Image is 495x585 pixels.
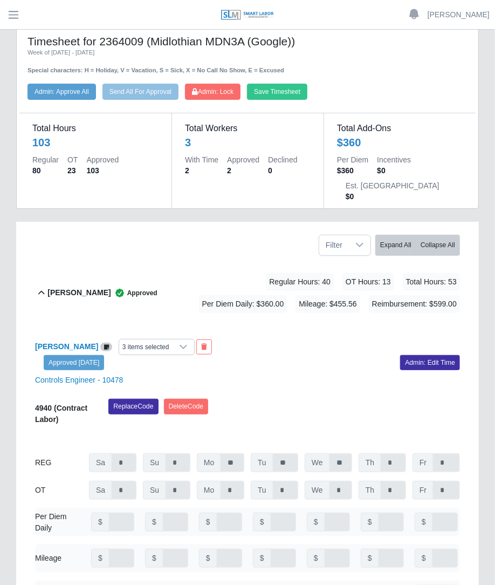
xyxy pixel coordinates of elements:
div: $360 [337,135,463,150]
span: Tu [251,453,273,472]
span: Per Diem Daily: $360.00 [199,295,287,313]
dt: Regular [32,154,59,165]
div: 3 [185,135,311,150]
button: Send All For Approval [102,84,178,100]
span: $ [361,513,379,532]
dd: 103 [86,165,119,176]
span: $ [307,513,325,532]
dt: With Time [185,154,218,165]
dd: 2 [227,165,259,176]
span: Filter [319,235,349,255]
button: Save Timesheet [247,84,307,100]
span: $ [145,513,163,532]
button: End Worker & Remove from the Timesheet [196,339,212,355]
h4: Timesheet for 2364009 (Midlothian MDN3A (Google)) [27,35,467,48]
a: Controls Engineer - 10478 [35,376,123,384]
dd: $360 [337,165,368,176]
span: We [305,453,330,472]
span: We [305,481,330,500]
dt: Approved [86,154,119,165]
dt: Total Hours [32,122,159,135]
button: Expand All [375,235,416,256]
dt: Total Workers [185,122,311,135]
dt: Total Add-Ons [337,122,463,135]
span: Su [143,481,166,500]
dd: $0 [346,191,439,202]
span: OT Hours: 13 [342,273,394,291]
dd: 2 [185,165,218,176]
span: Tu [251,481,273,500]
span: Regular Hours: 40 [266,273,334,291]
dd: 0 [268,165,297,176]
b: 4940 (Contract Labor) [35,404,87,424]
dd: 80 [32,165,59,176]
button: Admin: Approve All [27,84,96,100]
a: Approved [DATE] [44,355,104,370]
span: Reimbursement: $599.00 [369,295,460,313]
button: ReplaceCode [108,399,158,414]
span: Mo [197,481,221,500]
div: Special characters: H = Holiday, V = Vacation, S = Sick, X = No Call No Show, E = Excused [27,57,467,75]
span: Su [143,453,166,472]
div: Per Diem Daily [35,511,82,534]
span: Total Hours: 53 [403,273,460,291]
span: $ [145,549,163,568]
span: $ [307,549,325,568]
span: $ [415,513,433,532]
div: OT [35,481,82,500]
button: Admin: Lock [185,84,240,100]
a: View/Edit Notes [100,342,112,351]
span: $ [91,513,109,532]
span: Sa [89,481,112,500]
span: $ [253,549,271,568]
span: Admin: Lock [192,88,233,96]
span: Fr [412,481,434,500]
img: SLM Logo [221,9,274,21]
div: Mileage [35,553,61,564]
a: [PERSON_NAME] [35,342,98,351]
span: $ [91,549,109,568]
button: DeleteCode [164,399,209,414]
dd: $0 [377,165,411,176]
dt: OT [67,154,78,165]
dt: Est. [GEOGRAPHIC_DATA] [346,180,439,191]
a: [PERSON_NAME] [428,9,490,21]
span: $ [361,549,379,568]
div: 3 items selected [119,339,173,355]
span: Th [359,481,381,500]
button: Collapse All [416,235,460,256]
span: Sa [89,453,112,472]
dt: Per Diem [337,154,368,165]
span: Th [359,453,381,472]
span: Mileage: $455.56 [295,295,360,313]
div: REG [35,453,82,472]
button: [PERSON_NAME] Approved Regular Hours: 40 OT Hours: 13 Total Hours: 53 Per Diem Daily: $360.00Mile... [35,260,460,326]
div: Week of [DATE] - [DATE] [27,48,467,57]
div: 103 [32,135,159,150]
dd: 23 [67,165,78,176]
span: $ [253,513,271,532]
span: Fr [412,453,434,472]
b: [PERSON_NAME] [47,287,111,298]
span: Approved [111,288,157,298]
a: Admin: Edit Time [400,355,460,370]
div: bulk actions [375,235,460,256]
span: $ [199,549,217,568]
span: $ [415,549,433,568]
dt: Declined [268,154,297,165]
dt: Incentives [377,154,411,165]
span: $ [199,513,217,532]
dt: Approved [227,154,259,165]
span: Mo [197,453,221,472]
